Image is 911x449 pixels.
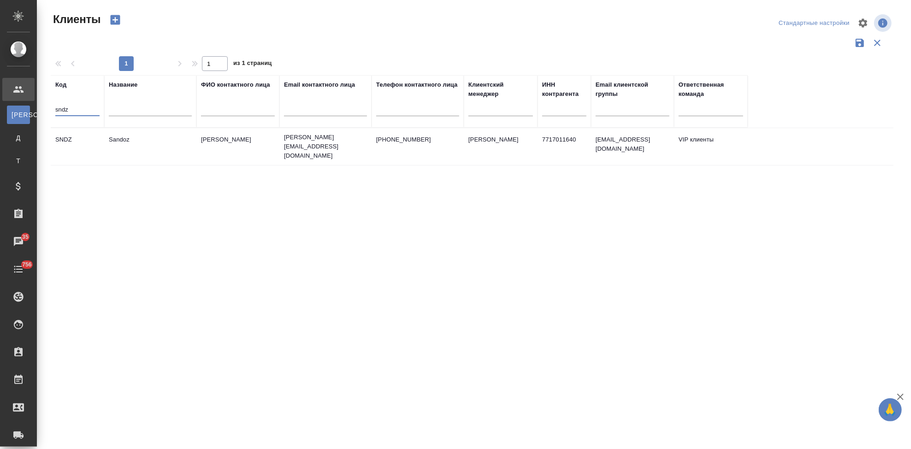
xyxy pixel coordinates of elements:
div: Название [109,80,137,89]
td: [EMAIL_ADDRESS][DOMAIN_NAME] [591,130,674,163]
span: 756 [17,260,37,269]
div: Ответственная команда [679,80,743,99]
td: Sandoz [104,130,196,163]
button: Сбросить фильтры [869,34,886,52]
div: Клиентский менеджер [468,80,533,99]
td: [PERSON_NAME] [196,130,279,163]
span: 🙏 [882,400,898,419]
div: Телефон контактного лица [376,80,458,89]
td: VIP клиенты [674,130,748,163]
div: ИНН контрагента [542,80,586,99]
p: [PHONE_NUMBER] [376,135,459,144]
span: Т [12,156,25,165]
span: Клиенты [51,12,101,27]
div: ФИО контактного лица [201,80,270,89]
div: Код [55,80,66,89]
td: 7717011640 [538,130,591,163]
span: [PERSON_NAME] [12,110,25,119]
td: SNDZ [51,130,104,163]
a: [PERSON_NAME] [7,106,30,124]
span: Настроить таблицу [852,12,874,34]
td: [PERSON_NAME] [464,130,538,163]
div: split button [776,16,852,30]
p: [PERSON_NAME][EMAIL_ADDRESS][DOMAIN_NAME] [284,133,367,160]
button: Сохранить фильтры [851,34,869,52]
span: Посмотреть информацию [874,14,893,32]
a: 35 [2,230,35,253]
a: Т [7,152,30,170]
a: 756 [2,258,35,281]
div: Email клиентской группы [596,80,669,99]
span: Д [12,133,25,142]
span: из 1 страниц [233,58,272,71]
button: Создать [104,12,126,28]
a: Д [7,129,30,147]
button: 🙏 [879,398,902,421]
span: 35 [17,232,34,242]
div: Email контактного лица [284,80,355,89]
